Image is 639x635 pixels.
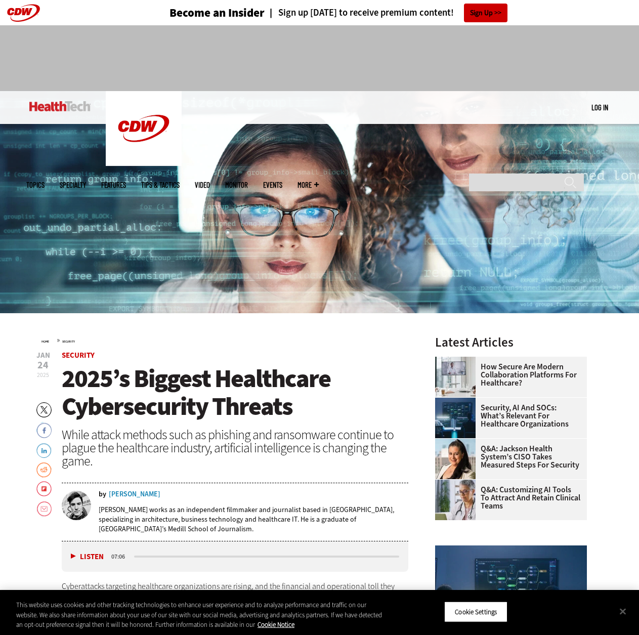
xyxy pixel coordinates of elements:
[16,600,384,630] div: This website uses cookies and other tracking technologies to enhance user experience and to analy...
[225,181,248,189] a: MonITor
[29,101,91,111] img: Home
[132,7,265,19] a: Become an Insider
[435,486,581,510] a: Q&A: Customizing AI Tools To Attract and Retain Clinical Teams
[62,428,409,468] div: While attack methods such as phishing and ransomware continue to plague the healthcare industry, ...
[62,350,95,360] a: Security
[435,439,476,479] img: Connie Barrera
[106,158,182,168] a: CDW
[591,102,608,113] div: User menu
[37,371,49,379] span: 2025
[195,181,210,189] a: Video
[612,600,634,622] button: Close
[101,181,126,189] a: Features
[62,541,409,572] div: media player
[60,181,86,189] span: Specialty
[62,580,409,606] p: Cyberattacks targeting healthcare organizations are rising, and the financial and operational tol...
[26,181,45,189] span: Topics
[444,601,507,622] button: Cookie Settings
[109,491,160,498] a: [PERSON_NAME]
[435,357,481,365] a: care team speaks with physician over conference call
[258,620,294,629] a: More information about your privacy
[169,7,265,19] h3: Become an Insider
[435,363,581,387] a: How Secure Are Modern Collaboration Platforms for Healthcare?
[297,181,319,189] span: More
[106,91,182,166] img: Home
[435,398,481,406] a: security team in high-tech computer room
[62,340,75,344] a: Security
[263,181,282,189] a: Events
[435,398,476,438] img: security team in high-tech computer room
[435,480,481,488] a: doctor on laptop
[36,352,50,359] span: Jan
[435,445,581,469] a: Q&A: Jackson Health System’s CISO Takes Measured Steps for Security
[71,553,104,561] button: Listen
[110,552,133,561] div: duration
[591,103,608,112] a: Log in
[62,491,91,520] img: nathan eddy
[435,404,581,428] a: Security, AI and SOCs: What’s Relevant for Healthcare Organizations
[136,35,504,81] iframe: advertisement
[435,357,476,397] img: care team speaks with physician over conference call
[41,336,409,344] div: »
[435,336,587,349] h3: Latest Articles
[435,480,476,520] img: doctor on laptop
[99,505,409,534] p: [PERSON_NAME] works as an independent filmmaker and journalist based in [GEOGRAPHIC_DATA], specia...
[435,439,481,447] a: Connie Barrera
[36,360,50,370] span: 24
[464,4,507,22] a: Sign Up
[99,491,106,498] span: by
[265,8,454,18] a: Sign up [DATE] to receive premium content!
[41,340,49,344] a: Home
[62,362,330,423] span: 2025’s Biggest Healthcare Cybersecurity Threats
[141,181,180,189] a: Tips & Tactics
